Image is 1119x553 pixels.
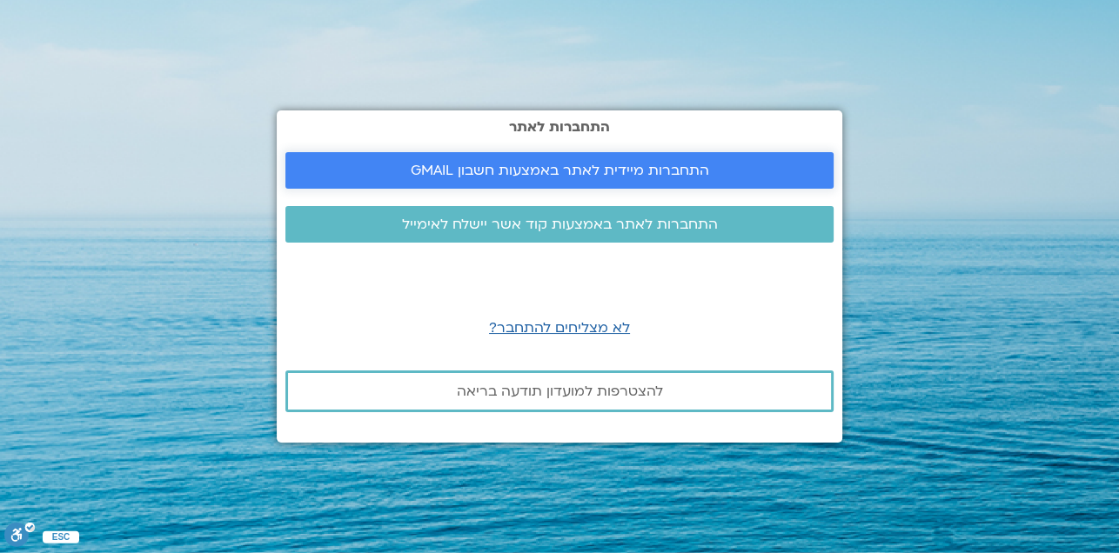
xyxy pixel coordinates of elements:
span: להצטרפות למועדון תודעה בריאה [457,383,663,399]
a: להצטרפות למועדון תודעה בריאה [285,370,834,412]
a: לא מצליחים להתחבר? [489,318,630,337]
h2: התחברות לאתר [285,119,834,135]
span: התחברות מיידית לאתר באמצעות חשבון GMAIL [411,163,709,178]
a: התחברות לאתר באמצעות קוד אשר יישלח לאימייל [285,206,834,243]
a: התחברות מיידית לאתר באמצעות חשבון GMAIL [285,152,834,189]
span: התחברות לאתר באמצעות קוד אשר יישלח לאימייל [402,217,718,232]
